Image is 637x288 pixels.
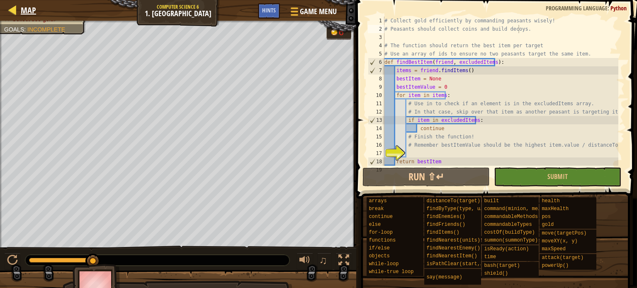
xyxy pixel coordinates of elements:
span: objects [369,253,389,259]
span: ♫ [319,254,327,266]
span: continue [369,214,393,220]
div: 6 [368,58,384,66]
span: arrays [369,198,387,204]
button: Game Menu [284,3,342,23]
div: 3 [368,33,384,41]
span: time [484,254,496,260]
span: findNearestEnemy() [426,245,480,251]
span: distanceTo(target) [426,198,480,204]
span: costOf(buildType) [484,230,535,235]
span: bash(target) [484,263,520,269]
span: powerUp() [542,263,569,269]
div: 11 [368,99,384,108]
button: Run ⇧↵ [362,167,490,186]
span: Programming language [546,4,608,12]
button: Adjust volume [297,253,313,270]
div: 16 [368,141,384,149]
div: 9 [368,83,384,91]
span: Goals [4,26,24,33]
div: 10 [368,91,384,99]
span: maxHealth [542,206,569,212]
button: Toggle fullscreen [336,253,352,270]
button: ♫ [317,253,331,270]
div: 1 [368,17,384,25]
span: findNearestItem() [426,253,477,259]
span: summon(summonType) [484,237,538,243]
span: Submit [547,172,568,181]
span: findItems() [426,230,459,235]
span: while-true loop [369,269,413,275]
span: isPathClear(start, end) [426,261,495,267]
div: 5 [368,50,384,58]
span: findNearest(units) [426,237,480,243]
div: 19 [368,166,384,174]
span: health [542,198,559,204]
div: 13 [368,116,384,124]
span: attack(target) [542,255,584,261]
span: for-loop [369,230,393,235]
span: gold [542,222,554,227]
div: 14 [368,124,384,133]
span: shield() [484,271,508,276]
div: Team 'humans' has 40 gold. [326,26,351,40]
span: isReady(action) [484,246,529,252]
span: command(minion, method, arg1, arg2) [484,206,588,212]
div: 8 [368,75,384,83]
span: maxSpeed [542,246,566,252]
span: : [608,4,610,12]
div: 4 [368,41,384,50]
a: Map [17,5,36,16]
div: 15 [368,133,384,141]
span: Python [610,4,627,12]
span: commandableTypes [484,222,532,227]
span: : [24,26,27,33]
span: Map [21,5,36,16]
span: built [484,198,499,204]
div: 7 [368,66,384,75]
span: break [369,206,384,212]
span: Hints [262,6,276,14]
span: commandableMethods [484,214,538,220]
div: 17 [368,149,384,157]
span: Game Menu [300,6,337,17]
div: 6 [339,28,347,37]
span: findEnemies() [426,214,465,220]
span: if/else [369,245,389,251]
div: 2 [368,25,384,33]
span: findByType(type, units) [426,206,495,212]
span: else [369,222,381,227]
div: 18 [368,157,384,166]
span: pos [542,214,551,220]
button: Submit [494,167,621,186]
span: say(message) [426,274,462,280]
span: while-loop [369,261,399,267]
span: functions [369,237,396,243]
div: 12 [368,108,384,116]
span: move(targetPos) [542,230,586,236]
span: moveXY(x, y) [542,238,577,244]
button: Ctrl + P: Pause [4,253,21,270]
span: findFriends() [426,222,465,227]
span: Incomplete [27,26,65,33]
